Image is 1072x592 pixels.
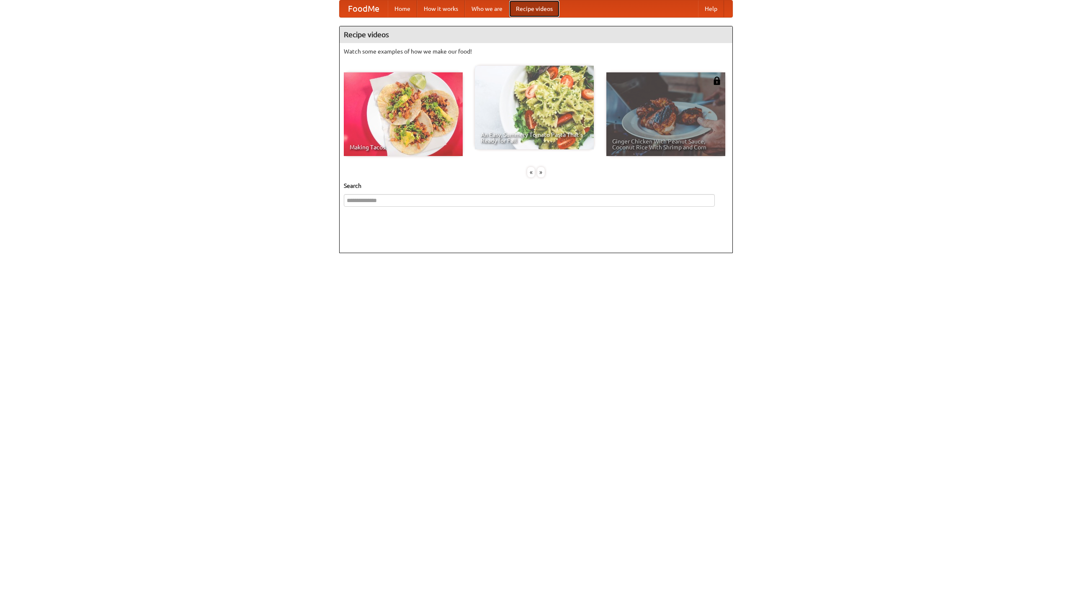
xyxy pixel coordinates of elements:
a: FoodMe [340,0,388,17]
div: « [527,167,535,177]
a: Help [698,0,724,17]
a: Who we are [465,0,509,17]
span: An Easy, Summery Tomato Pasta That's Ready for Fall [481,132,588,144]
img: 483408.png [713,77,721,85]
h5: Search [344,182,728,190]
a: How it works [417,0,465,17]
div: » [537,167,545,177]
a: Home [388,0,417,17]
span: Making Tacos [350,144,457,150]
a: Making Tacos [344,72,463,156]
a: Recipe videos [509,0,559,17]
a: An Easy, Summery Tomato Pasta That's Ready for Fall [475,66,594,149]
p: Watch some examples of how we make our food! [344,47,728,56]
h4: Recipe videos [340,26,732,43]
